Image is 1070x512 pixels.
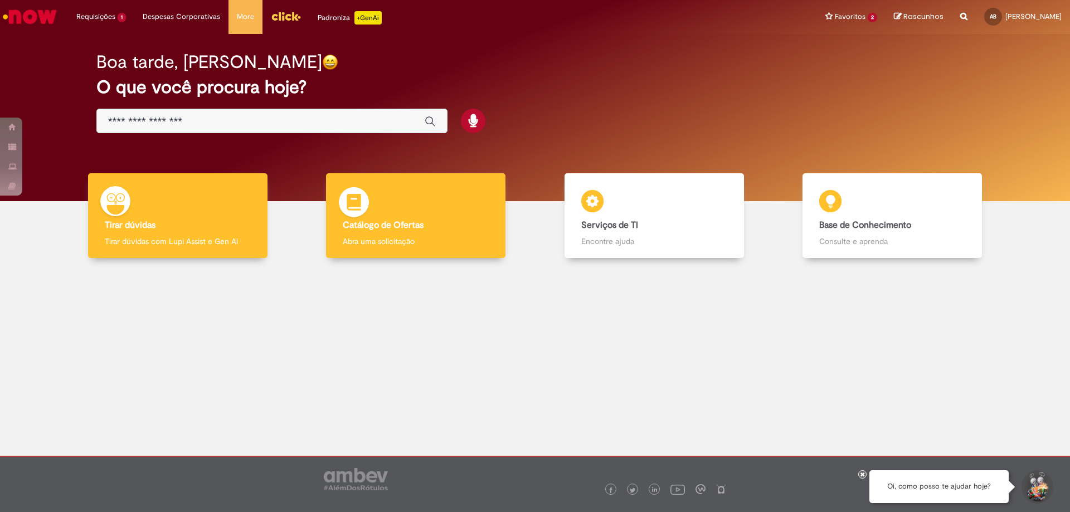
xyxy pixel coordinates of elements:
[695,484,706,494] img: logo_footer_workplace.png
[143,11,220,22] span: Despesas Corporativas
[324,468,388,490] img: logo_footer_ambev_rotulo_gray.png
[118,13,126,22] span: 1
[990,13,996,20] span: AB
[1020,470,1053,504] button: Iniciar Conversa de Suporte
[716,484,726,494] img: logo_footer_naosei.png
[835,11,865,22] span: Favoritos
[774,173,1012,259] a: Base de Conhecimento Consulte e aprenda
[819,220,911,231] b: Base de Conhecimento
[76,11,115,22] span: Requisições
[354,11,382,25] p: +GenAi
[1005,12,1062,21] span: [PERSON_NAME]
[343,236,489,247] p: Abra uma solicitação
[868,13,877,22] span: 2
[297,173,536,259] a: Catálogo de Ofertas Abra uma solicitação
[869,470,1009,503] div: Oi, como posso te ajudar hoje?
[96,52,322,72] h2: Boa tarde, [PERSON_NAME]
[105,220,155,231] b: Tirar dúvidas
[670,482,685,496] img: logo_footer_youtube.png
[318,11,382,25] div: Padroniza
[894,12,943,22] a: Rascunhos
[59,173,297,259] a: Tirar dúvidas Tirar dúvidas com Lupi Assist e Gen Ai
[322,54,338,70] img: happy-face.png
[96,77,974,97] h2: O que você procura hoje?
[630,487,635,493] img: logo_footer_twitter.png
[608,487,614,493] img: logo_footer_facebook.png
[819,236,965,247] p: Consulte e aprenda
[237,11,254,22] span: More
[581,220,638,231] b: Serviços de TI
[105,236,251,247] p: Tirar dúvidas com Lupi Assist e Gen Ai
[343,220,424,231] b: Catálogo de Ofertas
[581,236,727,247] p: Encontre ajuda
[535,173,774,259] a: Serviços de TI Encontre ajuda
[652,487,658,494] img: logo_footer_linkedin.png
[271,8,301,25] img: click_logo_yellow_360x200.png
[903,11,943,22] span: Rascunhos
[1,6,59,28] img: ServiceNow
